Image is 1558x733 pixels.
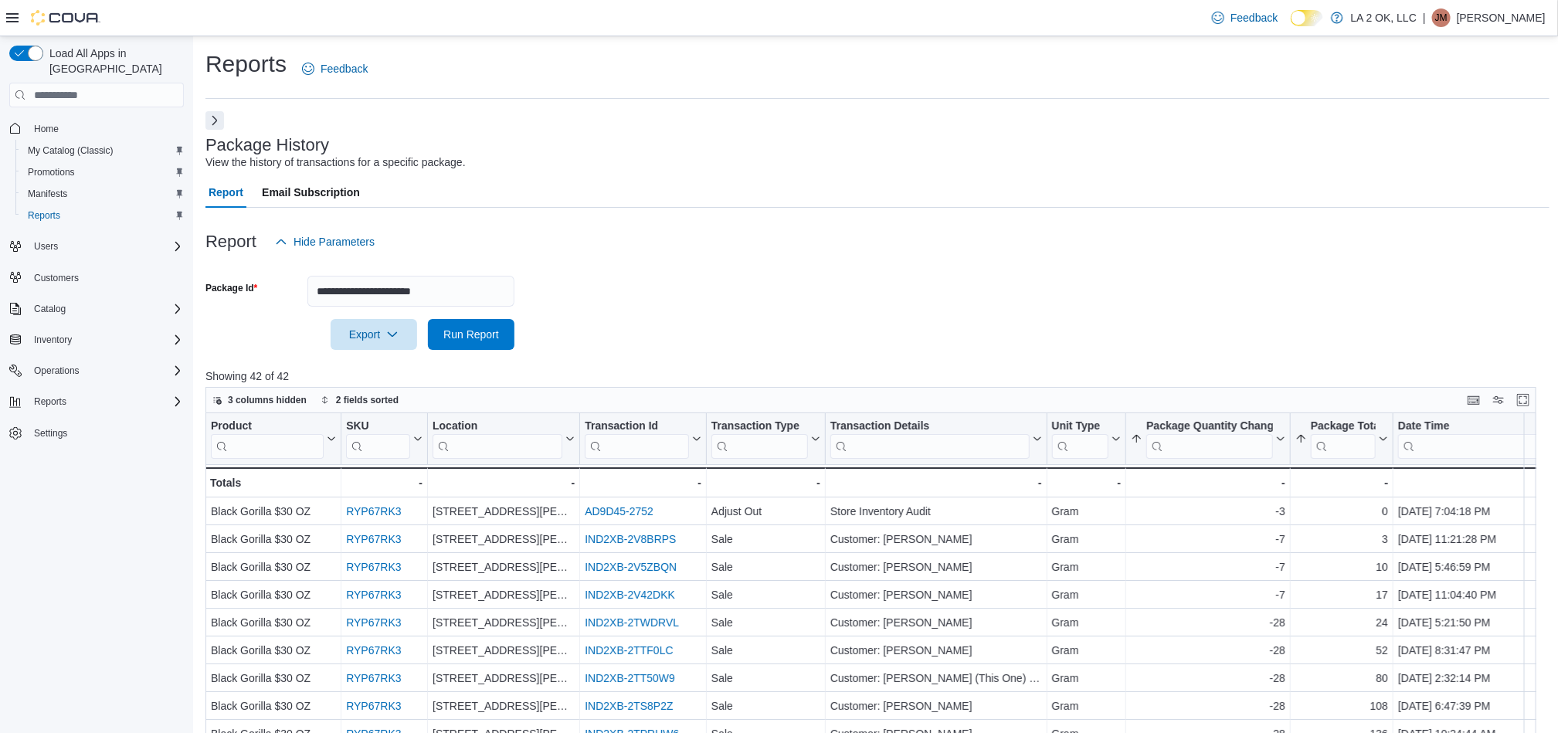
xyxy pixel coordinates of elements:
[1457,8,1546,27] p: [PERSON_NAME]
[1052,419,1122,459] button: Unit Type
[1398,419,1557,459] div: Date Time
[15,140,190,161] button: My Catalog (Classic)
[22,163,184,182] span: Promotions
[205,49,287,80] h1: Reports
[9,110,184,484] nav: Complex example
[3,391,190,412] button: Reports
[450,212,657,230] div: [DATE] 5:46 AM
[28,144,114,157] span: My Catalog (Classic)
[450,121,657,140] div: Received from Manifest: #3376878.
[711,419,808,434] div: Transaction Type
[711,419,808,459] div: Transaction Type
[1131,473,1285,492] div: -
[1131,586,1285,605] div: -7
[28,166,75,178] span: Promotions
[585,617,679,629] a: IND2XB-2TWDRVL
[940,443,999,456] span: Qty Received
[3,298,190,320] button: Catalog
[28,300,184,318] span: Catalog
[1295,697,1388,716] div: 108
[1090,443,1174,456] span: Received Unit Cost
[34,395,66,408] span: Reports
[711,473,820,492] div: -
[102,91,309,110] div: No Supplier Invoice Number added
[789,443,854,456] span: Expected Total
[1295,670,1388,688] div: 80
[1131,419,1285,459] button: Package Quantity Change
[1096,521,1123,536] span: $6.00
[1234,437,1385,462] button: Received Total
[22,206,184,225] span: Reports
[1398,419,1557,434] div: Date Time
[346,419,410,434] div: SKU
[346,673,401,685] a: RYP67RK3
[28,300,72,318] button: Catalog
[102,31,309,49] div: Completed
[1295,642,1388,660] div: 52
[1052,503,1122,521] div: Gram
[102,61,309,80] div: Sunny Roads Processing 2, LLC
[346,617,401,629] a: RYP67RK3
[1096,477,1123,492] span: $6.00
[711,503,820,521] div: Adjust Out
[22,141,184,160] span: My Catalog (Classic)
[338,607,396,626] span: NKNDVZ5D
[338,443,395,456] span: Catalog SKU
[1241,651,1379,670] div: $150.00
[3,117,190,139] button: Home
[37,560,175,585] button: Cali Gummies (2000mg Sativa) – Watermelon
[211,670,336,688] div: Black Gorilla $30 OZ
[346,562,401,574] a: RYP67RK3
[934,645,1084,676] div: 25
[332,437,483,462] button: Catalog SKU
[1241,475,1379,494] div: $90.00
[37,472,175,497] button: Cali Gummies (2000mg Sativa) – Mango
[346,506,401,518] a: RYP67RK3
[1052,642,1122,660] div: Gram
[331,319,417,350] button: Export
[1090,601,1129,632] button: $6.00
[348,127,373,140] label: Notes
[102,127,309,146] div: 3376878
[28,361,86,380] button: Operations
[348,278,423,290] label: Payment Amount
[1295,503,1388,521] div: 0
[206,391,313,409] button: 3 columns hidden
[1291,10,1323,26] input: Dark Mode
[15,161,190,183] button: Promotions
[1090,645,1129,676] button: $6.00
[1295,614,1388,633] div: 24
[1052,419,1109,459] div: Unit Type
[433,503,575,521] div: [STREET_ADDRESS][PERSON_NAME]
[1230,10,1278,25] span: Feedback
[340,319,408,350] span: Export
[34,303,66,315] span: Catalog
[1131,642,1285,660] div: -28
[1052,614,1122,633] div: Gram
[783,437,934,462] button: Expected Total
[205,368,1550,384] p: Showing 42 of 42
[450,151,657,170] div: [DATE] 5:46 AM
[450,302,657,321] div: -
[28,120,65,138] a: Home
[433,558,575,577] div: [STREET_ADDRESS][PERSON_NAME]
[1295,558,1388,577] div: 10
[585,589,675,602] a: IND2XB-2V42DKK
[338,651,396,670] span: FUMMP26L
[1131,558,1285,577] div: -7
[346,419,410,459] div: SKU URL
[585,673,675,685] a: IND2XB-2TT50W9
[211,503,336,521] div: Black Gorilla $30 OZ
[482,601,633,632] div: 15
[450,242,657,260] div: [DATE] 5:46 AM
[585,562,677,574] a: IND2XB-2V5ZBQN
[1291,26,1292,27] span: Dark Mode
[1090,469,1129,500] button: $6.00
[1241,519,1379,538] div: $90.00
[711,558,820,577] div: Sale
[31,10,100,25] img: Cova
[633,437,783,462] button: Ordered Unit Cost
[348,97,365,110] label: ETA
[211,558,336,577] div: Black Gorilla $30 OZ
[1432,8,1451,27] div: Jieann M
